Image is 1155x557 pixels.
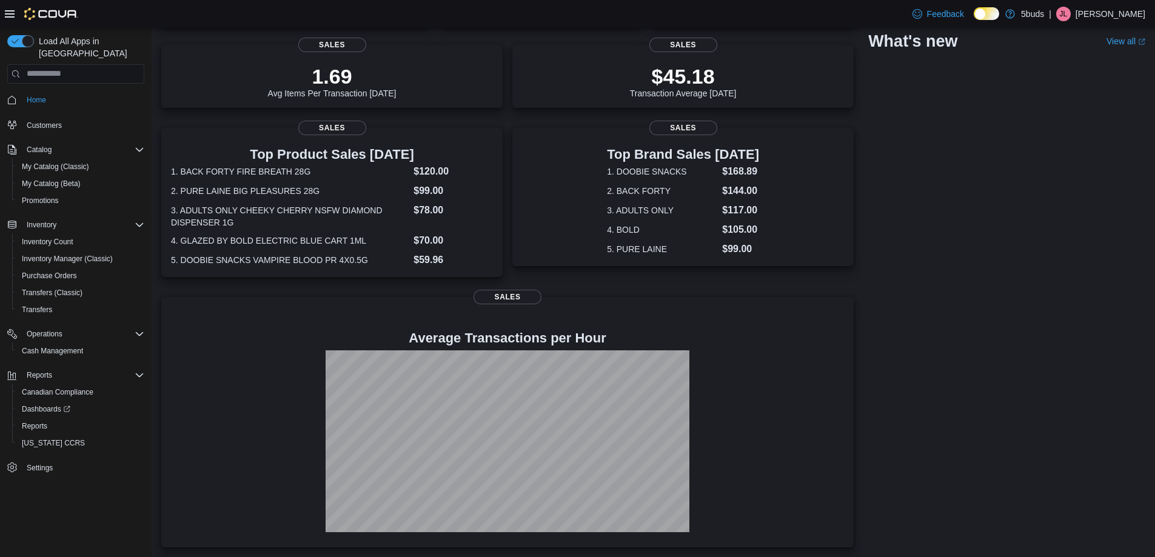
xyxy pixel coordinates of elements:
dt: 1. BACK FORTY FIRE BREATH 28G [171,165,409,178]
span: Reports [17,419,144,433]
button: Catalog [22,142,56,157]
dd: $78.00 [413,203,493,218]
dt: 4. GLAZED BY BOLD ELECTRIC BLUE CART 1ML [171,235,409,247]
p: [PERSON_NAME] [1076,7,1145,21]
button: Settings [2,459,149,476]
span: My Catalog (Classic) [17,159,144,174]
span: Canadian Compliance [17,385,144,399]
p: | [1049,7,1051,21]
span: Operations [22,327,144,341]
span: Transfers [22,305,52,315]
div: Avg Items Per Transaction [DATE] [268,64,397,98]
a: Inventory Manager (Classic) [17,252,118,266]
span: Dashboards [22,404,70,414]
a: View allExternal link [1106,36,1145,46]
span: Operations [27,329,62,339]
button: My Catalog (Classic) [12,158,149,175]
h4: Average Transactions per Hour [171,331,844,345]
dd: $117.00 [722,203,759,218]
span: Transfers (Classic) [17,285,144,300]
span: Inventory Manager (Classic) [17,252,144,266]
dd: $70.00 [413,233,493,248]
p: 5buds [1021,7,1044,21]
span: Transfers [17,302,144,317]
dd: $59.96 [413,253,493,267]
dd: $120.00 [413,164,493,179]
span: Cash Management [22,346,83,356]
button: Purchase Orders [12,267,149,284]
dt: 5. PURE LAINE [607,243,717,255]
button: Promotions [12,192,149,209]
h2: What's new [868,32,957,51]
a: Dashboards [12,401,149,418]
dd: $105.00 [722,222,759,237]
span: Reports [22,368,144,382]
button: Inventory [22,218,61,232]
span: Home [22,92,144,107]
button: Catalog [2,141,149,158]
button: Canadian Compliance [12,384,149,401]
input: Dark Mode [974,7,999,20]
img: Cova [24,8,78,20]
a: Cash Management [17,344,88,358]
p: 1.69 [268,64,397,88]
h3: Top Product Sales [DATE] [171,147,493,162]
span: Reports [22,421,47,431]
button: My Catalog (Beta) [12,175,149,192]
button: Cash Management [12,342,149,359]
button: Reports [2,367,149,384]
button: [US_STATE] CCRS [12,435,149,452]
span: Dashboards [17,402,144,416]
span: Canadian Compliance [22,387,93,397]
button: Reports [12,418,149,435]
span: Inventory Count [22,237,73,247]
span: Sales [649,121,717,135]
span: Purchase Orders [17,268,144,283]
span: Sales [474,290,541,304]
span: Home [27,95,46,105]
span: Promotions [17,193,144,208]
span: Inventory Count [17,235,144,249]
a: Home [22,93,51,107]
dt: 1. DOOBIE SNACKS [607,165,717,178]
span: Inventory [22,218,144,232]
dt: 3. ADULTS ONLY [607,204,717,216]
a: Purchase Orders [17,268,82,283]
span: Cash Management [17,344,144,358]
button: Inventory [2,216,149,233]
span: Catalog [22,142,144,157]
dt: 5. DOOBIE SNACKS VAMPIRE BLOOD PR 4X0.5G [171,254,409,266]
button: Home [2,91,149,108]
span: Load All Apps in [GEOGRAPHIC_DATA] [34,35,144,59]
span: Settings [22,460,144,475]
a: Canadian Compliance [17,385,98,399]
span: Washington CCRS [17,436,144,450]
span: Purchase Orders [22,271,77,281]
button: Inventory Count [12,233,149,250]
button: Transfers [12,301,149,318]
a: Customers [22,118,67,133]
button: Customers [2,116,149,133]
nav: Complex example [7,86,144,508]
span: Inventory [27,220,56,230]
span: Catalog [27,145,52,155]
button: Operations [22,327,67,341]
a: My Catalog (Classic) [17,159,94,174]
dt: 3. ADULTS ONLY CHEEKY CHERRY NSFW DIAMOND DISPENSER 1G [171,204,409,228]
span: Transfers (Classic) [22,288,82,298]
a: Settings [22,461,58,475]
span: Feedback [927,8,964,20]
a: Feedback [908,2,969,26]
h3: Top Brand Sales [DATE] [607,147,759,162]
span: My Catalog (Beta) [22,179,81,188]
span: Inventory Manager (Classic) [22,254,113,264]
a: Reports [17,419,52,433]
dt: 2. BACK FORTY [607,185,717,197]
span: Reports [27,370,52,380]
span: Customers [27,121,62,130]
span: JL [1060,7,1068,21]
button: Reports [22,368,57,382]
span: Customers [22,117,144,132]
a: Transfers [17,302,57,317]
